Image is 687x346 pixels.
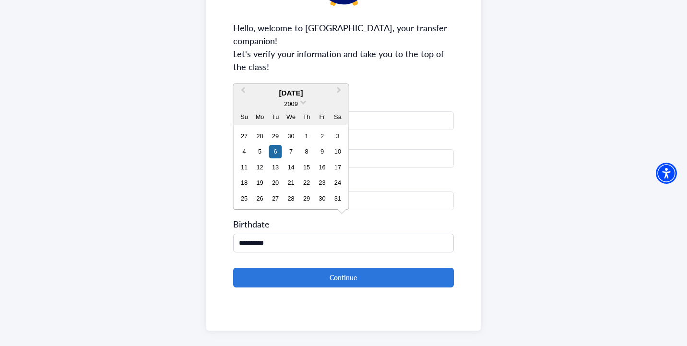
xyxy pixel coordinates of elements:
div: Accessibility Menu [656,163,677,184]
div: Choose Monday, October 19th, 2009 [253,176,266,189]
div: Choose Wednesday, October 21st, 2009 [284,176,297,189]
span: Hello, welcome to [GEOGRAPHIC_DATA], your transfer companion! Let's verify your information and t... [233,21,454,73]
div: Choose Monday, September 28th, 2009 [253,130,266,143]
div: Choose Friday, October 23rd, 2009 [316,176,329,189]
div: Choose Sunday, October 25th, 2009 [238,192,251,205]
div: month 2009-10 [237,128,345,206]
div: Choose Saturday, October 24th, 2009 [331,176,344,189]
div: Tu [269,110,282,123]
div: Choose Saturday, October 17th, 2009 [331,161,344,174]
div: Choose Monday, October 5th, 2009 [253,145,266,158]
input: MM/DD/YYYY [233,234,454,252]
div: Choose Wednesday, October 7th, 2009 [284,145,297,158]
button: Previous Month [235,85,250,100]
div: Choose Tuesday, October 6th, 2009 [269,145,282,158]
div: Choose Sunday, October 4th, 2009 [238,145,251,158]
span: 2009 [284,100,297,107]
div: Mo [253,110,266,123]
div: Choose Monday, October 26th, 2009 [253,192,266,205]
div: Choose Friday, October 30th, 2009 [316,192,329,205]
div: [DATE] [234,88,349,99]
div: Choose Wednesday, October 28th, 2009 [284,192,297,205]
div: Choose Thursday, October 15th, 2009 [300,161,313,174]
button: Next Month [332,85,348,100]
div: Sa [331,110,344,123]
div: Choose Sunday, September 27th, 2009 [238,130,251,143]
div: Fr [316,110,329,123]
div: Choose Thursday, October 8th, 2009 [300,145,313,158]
div: Choose Tuesday, October 13th, 2009 [269,161,282,174]
button: Continue [233,268,454,287]
div: Choose Sunday, October 18th, 2009 [238,176,251,189]
div: Choose Sunday, October 11th, 2009 [238,161,251,174]
div: Choose Tuesday, October 20th, 2009 [269,176,282,189]
div: Choose Thursday, October 1st, 2009 [300,130,313,143]
div: Th [300,110,313,123]
div: Choose Tuesday, October 27th, 2009 [269,192,282,205]
div: Choose Saturday, October 3rd, 2009 [331,130,344,143]
div: Choose Tuesday, September 29th, 2009 [269,130,282,143]
div: Choose Saturday, October 31st, 2009 [331,192,344,205]
div: Choose Friday, October 9th, 2009 [316,145,329,158]
div: Choose Thursday, October 22nd, 2009 [300,176,313,189]
div: We [284,110,297,123]
div: Choose Monday, October 12th, 2009 [253,161,266,174]
div: Choose Friday, October 16th, 2009 [316,161,329,174]
div: Su [238,110,251,123]
span: Birthdate [233,218,270,230]
div: Choose Friday, October 2nd, 2009 [316,130,329,143]
div: Choose Thursday, October 29th, 2009 [300,192,313,205]
div: Choose Wednesday, September 30th, 2009 [284,130,297,143]
div: Choose Saturday, October 10th, 2009 [331,145,344,158]
div: Choose Wednesday, October 14th, 2009 [284,161,297,174]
